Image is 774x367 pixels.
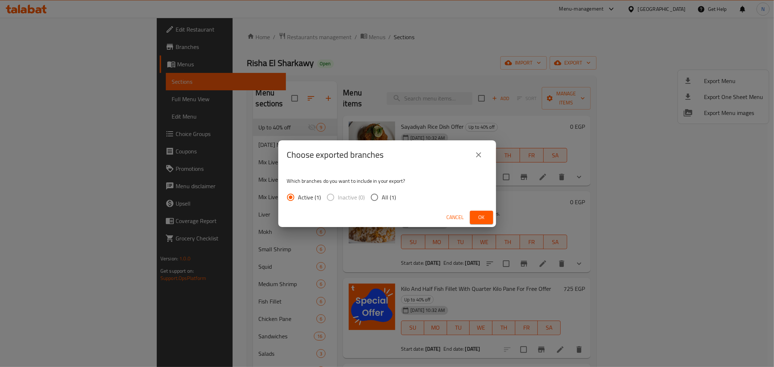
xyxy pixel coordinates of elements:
span: Ok [476,213,487,222]
button: close [470,146,487,164]
button: Cancel [444,211,467,224]
span: All (1) [382,193,396,202]
span: Active (1) [298,193,321,202]
span: Cancel [447,213,464,222]
p: Which branches do you want to include in your export? [287,177,487,185]
span: Inactive (0) [338,193,365,202]
button: Ok [470,211,493,224]
h2: Choose exported branches [287,149,384,161]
